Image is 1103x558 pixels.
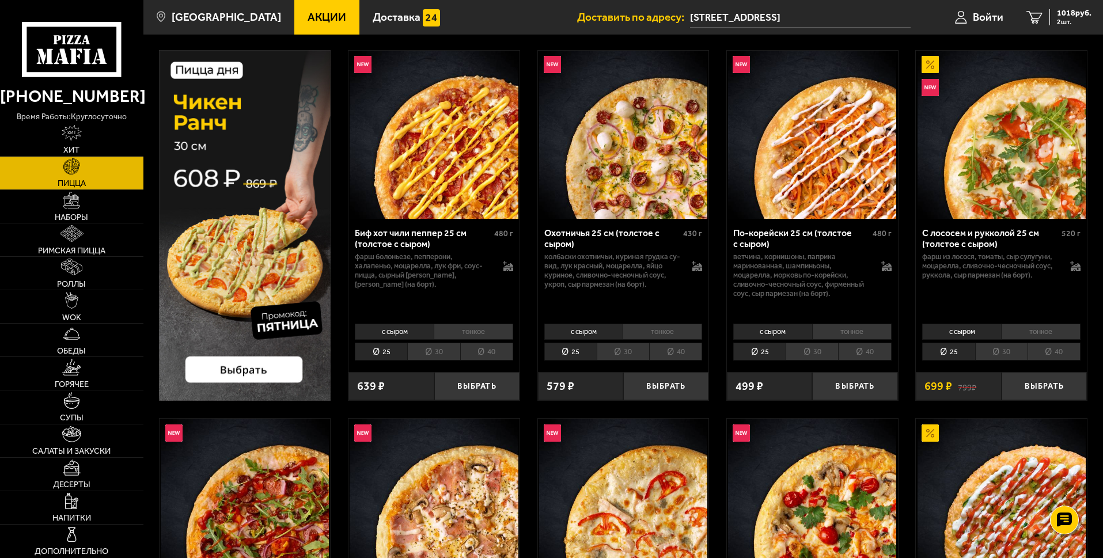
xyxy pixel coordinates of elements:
span: Наборы [55,213,88,222]
p: фарш из лосося, томаты, сыр сулугуни, моцарелла, сливочно-чесночный соус, руккола, сыр пармезан (... [922,252,1059,280]
img: Акционный [922,56,939,73]
s: 799 ₽ [958,381,976,392]
p: фарш болоньезе, пепперони, халапеньо, моцарелла, лук фри, соус-пицца, сырный [PERSON_NAME], [PERS... [355,252,491,289]
img: Акционный [922,424,939,442]
img: Новинка [354,56,372,73]
span: Роллы [57,280,86,289]
button: Выбрать [623,372,708,400]
img: Новинка [922,79,939,96]
span: Супы [60,413,84,422]
img: С лососем и рукколой 25 см (толстое с сыром) [918,51,1086,219]
p: ветчина, корнишоны, паприка маринованная, шампиньоны, моцарелла, морковь по-корейски, сливочно-че... [733,252,870,298]
span: 579 ₽ [547,381,574,392]
img: 15daf4d41897b9f0e9f617042186c801.svg [423,9,440,26]
img: Новинка [165,424,183,442]
span: Десерты [53,480,90,489]
li: 40 [838,343,891,360]
div: Биф хот чили пеппер 25 см (толстое с сыром) [355,227,491,249]
span: Обеды [57,347,86,355]
li: тонкое [812,324,892,340]
img: Новинка [544,424,561,442]
span: [GEOGRAPHIC_DATA] [172,12,281,22]
img: Охотничья 25 см (толстое с сыром) [539,51,707,219]
a: АкционныйНовинкаС лососем и рукколой 25 см (толстое с сыром) [916,51,1087,219]
button: Выбрать [434,372,520,400]
div: С лососем и рукколой 25 см (толстое с сыром) [922,227,1059,249]
img: Новинка [733,56,750,73]
li: 40 [1028,343,1081,360]
li: 25 [355,343,407,360]
li: 25 [922,343,975,360]
span: 1018 руб. [1057,9,1091,17]
span: Доставка [373,12,420,22]
img: Новинка [354,424,372,442]
p: колбаски охотничьи, куриная грудка су-вид, лук красный, моцарелла, яйцо куриное, сливочно-чесночн... [544,252,681,289]
img: Новинка [733,424,750,442]
li: 30 [407,343,460,360]
span: 520 г [1062,229,1081,238]
span: Хит [63,146,79,154]
span: 480 г [494,229,513,238]
button: Выбрать [812,372,897,400]
span: WOK [62,313,81,322]
a: НовинкаБиф хот чили пеппер 25 см (толстое с сыром) [348,51,520,219]
span: 430 г [683,229,702,238]
span: Салаты и закуски [32,447,111,455]
li: с сыром [733,324,812,340]
li: 30 [597,343,649,360]
li: 30 [786,343,838,360]
span: Пицца [58,179,86,188]
span: Горячее [55,380,89,389]
a: НовинкаПо-корейски 25 см (толстое с сыром) [727,51,898,219]
img: Новинка [544,56,561,73]
li: с сыром [544,324,623,340]
span: Римская пицца [38,246,105,255]
img: По-корейски 25 см (толстое с сыром) [728,51,896,219]
li: тонкое [1001,324,1081,340]
span: 2 шт. [1057,18,1091,25]
li: тонкое [434,324,513,340]
span: 699 ₽ [924,381,952,392]
li: с сыром [355,324,434,340]
div: По-корейски 25 см (толстое с сыром) [733,227,870,249]
span: Напитки [52,514,91,522]
input: Ваш адрес доставки [690,7,911,28]
button: Выбрать [1002,372,1087,400]
li: 40 [649,343,702,360]
span: Акции [308,12,346,22]
span: Войти [973,12,1003,22]
span: Доставить по адресу: [577,12,690,22]
li: тонкое [623,324,702,340]
span: Дополнительно [35,547,108,556]
div: Охотничья 25 см (толстое с сыром) [544,227,681,249]
li: 25 [733,343,786,360]
span: 480 г [873,229,892,238]
li: 30 [975,343,1028,360]
span: 499 ₽ [736,381,763,392]
span: 639 ₽ [357,381,385,392]
li: с сыром [922,324,1001,340]
span: Россия, Санкт-Петербург, Октябрьская набережная, 124к7 [690,7,911,28]
img: Биф хот чили пеппер 25 см (толстое с сыром) [350,51,518,219]
li: 25 [544,343,597,360]
li: 40 [460,343,513,360]
a: НовинкаОхотничья 25 см (толстое с сыром) [538,51,709,219]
